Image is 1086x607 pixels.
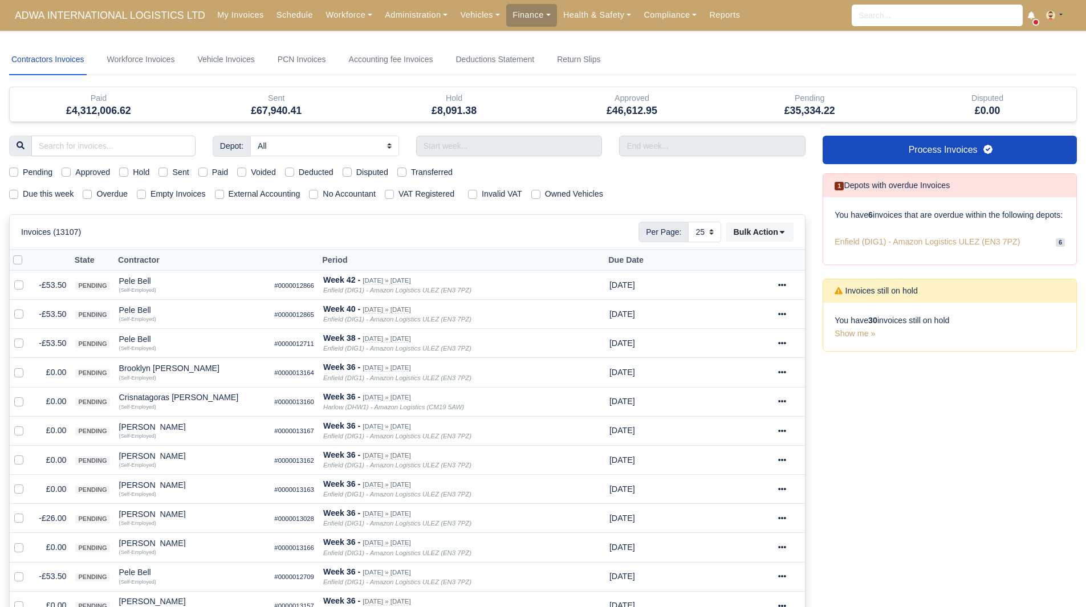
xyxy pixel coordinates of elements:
h5: £67,940.41 [196,105,357,117]
strong: Week 36 - [323,362,360,372]
strong: 30 [868,316,877,325]
strong: Week 36 - [323,537,360,547]
small: #0000013164 [274,369,314,376]
th: Contractor [115,250,270,271]
div: Pele Bell [119,277,266,285]
a: My Invoices [211,4,270,26]
label: Empty Invoices [151,188,206,201]
strong: Week 36 - [323,450,360,459]
div: Approved [551,92,712,105]
small: [DATE] » [DATE] [363,598,410,605]
label: Approved [75,166,110,179]
small: [DATE] » [DATE] [363,306,410,313]
a: Vehicle Invoices [195,44,257,75]
span: pending [75,427,109,435]
span: 1 [835,182,844,190]
div: [PERSON_NAME] [119,452,266,460]
label: Due this week [23,188,74,201]
small: #0000012865 [274,311,314,318]
small: (Self-Employed) [119,433,156,439]
strong: Week 36 - [323,421,360,430]
div: Crisnatagoras [PERSON_NAME] [119,393,266,401]
th: Due Date [605,250,682,271]
i: Harlow (DHW1) - Amazon Logistics (CM19 5AW) [323,404,464,410]
div: Brooklyn [PERSON_NAME] [119,364,266,372]
th: Period [319,250,605,271]
small: #0000013163 [274,486,314,493]
div: Paid [10,87,188,121]
div: Pending [729,92,890,105]
td: -£53.50 [32,562,71,591]
i: Enfield (DIG1) - Amazon Logistics ULEZ (EN3 7PZ) [323,549,471,556]
a: Workforce Invoices [105,44,177,75]
small: (Self-Employed) [119,462,156,468]
button: Bulk Action [726,222,794,242]
div: Approved [543,87,721,121]
small: (Self-Employed) [119,287,156,293]
span: Enfield (DIG1) - Amazon Logistics ULEZ (EN3 7PZ) [835,235,1020,248]
small: (Self-Employed) [119,375,156,381]
small: (Self-Employed) [119,404,156,410]
td: £0.00 [32,358,71,387]
td: £0.00 [32,533,71,562]
div: [PERSON_NAME] [119,510,266,518]
label: Hold [133,166,149,179]
small: [DATE] » [DATE] [363,481,410,488]
span: 2 months from now [609,280,635,290]
div: Pele Bell [119,568,266,576]
span: pending [75,340,109,348]
small: (Self-Employed) [119,316,156,322]
label: Owned Vehicles [545,188,603,201]
input: Search for invoices... [31,136,196,156]
small: (Self-Employed) [119,345,156,351]
td: -£53.50 [32,300,71,329]
i: Enfield (DIG1) - Amazon Logistics ULEZ (EN3 7PZ) [323,462,471,469]
label: Sent [172,166,189,179]
div: Disputed [898,87,1076,121]
a: Finance [506,4,557,26]
label: Overdue [96,188,128,201]
i: Enfield (DIG1) - Amazon Logistics ULEZ (EN3 7PZ) [323,491,471,498]
div: [PERSON_NAME] [119,481,266,489]
span: ADWA INTERNATIONAL LOGISTICS LTD [9,4,211,27]
span: pending [75,573,109,581]
h5: £8,091.38 [374,105,535,117]
div: Pele Bell [119,306,266,314]
a: Health & Safety [557,4,638,26]
strong: Week 36 - [323,508,360,518]
h6: Depots with overdue Invoices [835,181,950,190]
a: Schedule [270,4,319,26]
small: (Self-Employed) [119,491,156,497]
div: Sent [188,87,365,121]
a: PCN Invoices [275,44,328,75]
label: Disputed [356,166,388,179]
a: ADWA INTERNATIONAL LOGISTICS LTD [9,5,211,27]
h5: £4,312,006.62 [18,105,179,117]
td: £0.00 [32,475,71,504]
label: Paid [212,166,229,179]
a: Compliance [637,4,703,26]
small: #0000012711 [274,340,314,347]
a: Vehicles [454,4,506,26]
span: pending [75,486,109,494]
input: End week... [619,136,806,156]
span: 3 weeks from now [609,397,635,406]
input: Start week... [416,136,603,156]
small: [DATE] » [DATE] [363,569,410,576]
span: pending [75,544,109,552]
a: Contractors Invoices [9,44,87,75]
span: 3 weeks from now [609,426,635,435]
small: (Self-Employed) [119,579,156,585]
div: [PERSON_NAME] [119,423,266,431]
div: You have invoices still on hold [823,303,1076,352]
label: No Accountant [323,188,376,201]
span: 3 weeks from now [609,368,635,377]
strong: 6 [868,210,873,219]
label: Deducted [299,166,333,179]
